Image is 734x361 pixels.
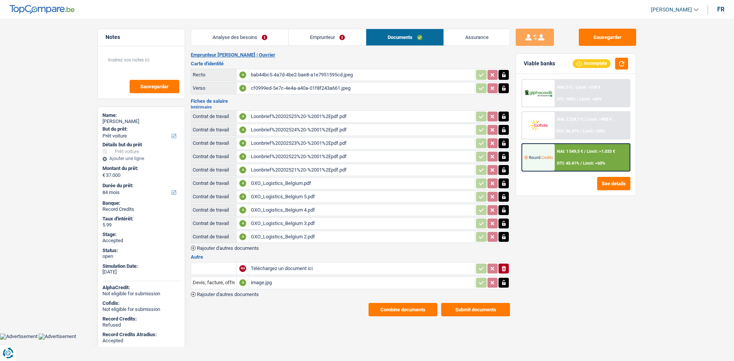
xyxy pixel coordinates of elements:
div: Status: [102,248,180,254]
label: Durée du prêt: [102,183,179,189]
div: Name: [102,112,180,118]
div: Recto [193,72,235,78]
div: Contrat de travail [193,194,235,199]
div: Accepted [102,238,180,244]
span: Limit: <50% [583,129,605,134]
div: A [239,207,246,214]
h3: Fiches de salaire [191,99,510,104]
a: Analyse des besoins [191,29,288,45]
span: Rajouter d'autres documents [197,292,259,297]
div: 5.99 [102,222,180,228]
div: Not eligible for submission [102,306,180,312]
img: Advertisement [39,333,76,340]
div: GXO_Logistics_Belgium 5.pdf [251,191,473,202]
span: / [584,149,586,154]
div: Taux d'intérêt: [102,216,180,222]
span: / [580,161,582,166]
button: See details [597,177,630,190]
div: A [239,220,246,227]
div: Loonbrief%20202521%20-%2001%2Epdf.pdf [251,164,473,176]
span: / [580,129,582,134]
button: Combine documents [369,303,437,316]
div: Contrat de travail [193,167,235,173]
img: Cofidis [524,118,552,132]
div: A [239,113,246,120]
div: A [239,193,246,200]
div: Incomplete [573,59,611,68]
h5: Notes [106,34,177,40]
span: Limit: <60% [580,97,602,102]
span: NAI: 1 549,5 € [557,149,583,154]
label: Montant du prêt: [102,165,179,172]
span: DTI: 100% [557,97,576,102]
div: open [102,253,180,259]
div: A [239,126,246,133]
button: Sauvegarder [579,29,636,46]
div: GXO_Logistics_Belgium.pdf [251,178,473,189]
button: Submit documents [441,303,510,316]
div: image.jpg [251,277,473,288]
div: Ajouter une ligne [102,156,180,161]
span: Limit: >750 € [576,85,601,90]
div: Détails but du prêt [102,142,180,148]
h3: Autre [191,254,510,259]
div: Contrat de travail [193,127,235,133]
span: Limit: <60% [583,161,605,166]
span: Rajouter d'autres documents [197,246,259,251]
span: / [577,97,578,102]
a: [PERSON_NAME] [645,3,698,16]
div: Contrat de travail [193,234,235,240]
span: NAI: 0 € [557,85,572,90]
div: [DATE] [102,269,180,275]
div: Cofidis: [102,300,180,306]
div: NA [239,265,246,272]
div: A [239,153,246,160]
div: Loonbrief%20202524%20-%2001%2Epdf.pdf [251,124,473,136]
a: Emprunteur [289,29,366,45]
div: Loonbrief%20202522%20-%2001%2Epdf.pdf [251,151,473,162]
div: Verso [193,85,235,91]
div: Banque: [102,200,180,206]
img: Record Credits [524,150,552,164]
div: Contrat de travail [193,140,235,146]
div: [PERSON_NAME] [102,118,180,125]
div: Contrat de travail [193,113,235,119]
span: Limit: >1.033 € [587,149,615,154]
div: Loonbrief%20202523%20-%2001%2Epdf.pdf [251,138,473,149]
a: Assurance [444,29,510,45]
button: Sauvegarder [130,80,179,93]
div: A [239,167,246,173]
span: NAI: 2 228,7 € [557,117,583,122]
div: GXO_Logistics_Belgium 2.pdf [251,231,473,243]
div: Contrat de travail [193,220,235,226]
div: Contrat de travail [193,207,235,213]
div: A [239,279,246,286]
div: Viable banks [524,60,555,67]
a: Documents [366,29,443,45]
label: But du prêt: [102,126,179,132]
div: fr [717,6,724,13]
div: Accepted [102,338,180,344]
div: Record Credits [102,206,180,212]
span: [PERSON_NAME] [651,6,692,13]
img: TopCompare Logo [10,5,75,14]
div: A [239,71,246,78]
div: Contrat de travail [193,154,235,159]
div: A [239,85,246,92]
div: A [239,180,246,187]
div: Loonbrief%20202525%20-%2001%2Epdf.pdf [251,111,473,122]
span: DTI: 45.41% [557,161,579,166]
button: Rajouter d'autres documents [191,246,259,251]
h2: Emprunteur [PERSON_NAME] | Ouvrier [191,52,510,58]
div: GXO_Logistics_Belgium 3.pdf [251,218,473,229]
div: A [239,233,246,240]
div: bab44bc5-4a7d-4be2-bae8-a1e7951595cd.jpeg [251,69,473,81]
div: AlphaCredit: [102,285,180,291]
span: Sauvegarder [140,84,169,89]
div: Simulation Date: [102,263,180,269]
button: Rajouter d'autres documents [191,292,259,297]
div: Stage: [102,231,180,238]
div: Contrat de travail [193,180,235,186]
div: Not eligible for submission [102,291,180,297]
span: € [102,172,105,178]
